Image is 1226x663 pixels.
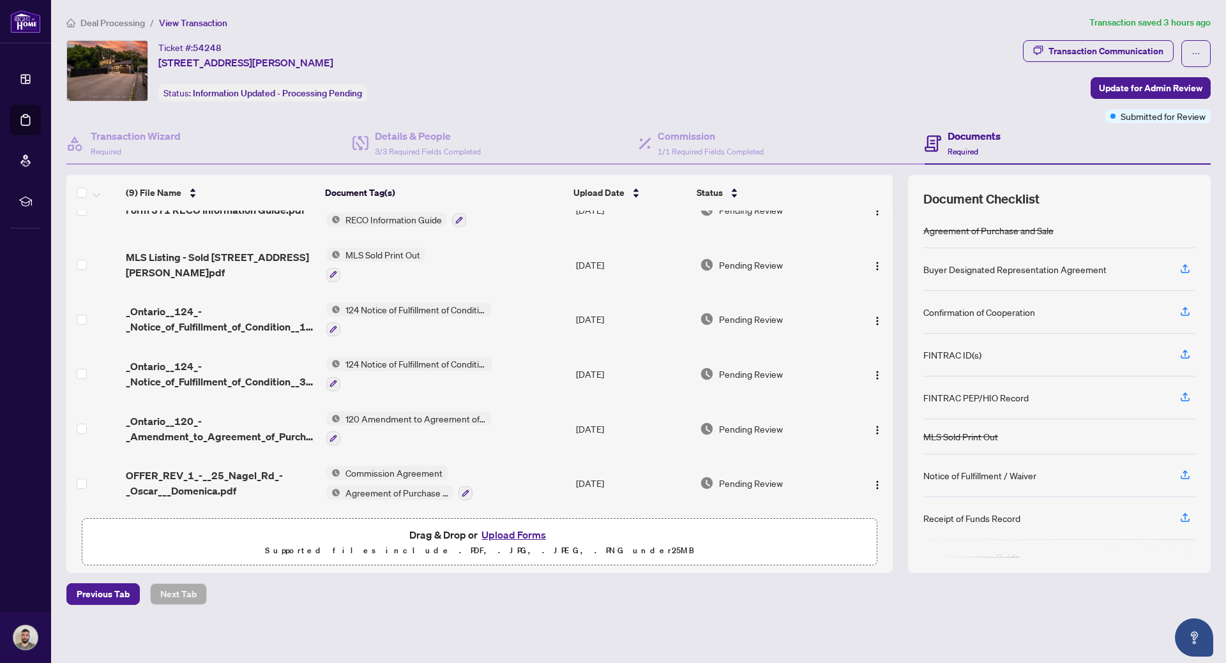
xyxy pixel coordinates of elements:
[193,42,222,54] span: 54248
[867,364,888,384] button: Logo
[700,312,714,326] img: Document Status
[872,316,882,326] img: Logo
[872,206,882,216] img: Logo
[923,305,1035,319] div: Confirmation of Cooperation
[91,147,121,156] span: Required
[193,87,362,99] span: Information Updated - Processing Pending
[126,359,315,389] span: _Ontario__124_-_Notice_of_Fulfillment_of_Condition__3_INSPECTION.pdf
[340,486,453,500] span: Agreement of Purchase and Sale
[923,223,1054,237] div: Agreement of Purchase and Sale
[150,583,207,605] button: Next Tab
[700,258,714,272] img: Document Status
[1099,78,1202,98] span: Update for Admin Review
[867,309,888,329] button: Logo
[923,429,998,443] div: MLS Sold Print Out
[66,583,140,605] button: Previous Tab
[126,468,315,498] span: OFFER_REV_1_-__25_Nagel_Rd_-_Oscar___Domenica.pdf
[872,370,882,380] img: Logo
[326,466,340,480] img: Status Icon
[719,367,783,381] span: Pending Review
[326,248,340,262] img: Status Icon
[571,401,695,456] td: [DATE]
[158,40,222,55] div: Ticket #:
[150,15,154,30] li: /
[1023,40,1174,62] button: Transaction Communication
[320,175,569,211] th: Document Tag(s)
[948,128,1001,144] h4: Documents
[126,186,181,200] span: (9) File Name
[326,212,340,227] img: Status Icon
[91,128,181,144] h4: Transaction Wizard
[923,511,1020,525] div: Receipt of Funds Record
[121,175,320,211] th: (9) File Name
[923,348,981,362] div: FINTRAC ID(s)
[159,17,227,29] span: View Transaction
[77,584,130,604] span: Previous Tab
[82,519,877,566] span: Drag & Drop orUpload FormsSupported files include .PDF, .JPG, .JPEG, .PNG under25MB
[923,391,1029,405] div: FINTRAC PEP/HIO Record
[326,412,340,426] img: Status Icon
[1091,77,1211,99] button: Update for Admin Review
[10,10,41,33] img: logo
[375,147,481,156] span: 3/3 Required Fields Completed
[1192,49,1200,58] span: ellipsis
[326,412,492,446] button: Status Icon120 Amendment to Agreement of Purchase and Sale
[872,480,882,490] img: Logo
[719,312,783,326] span: Pending Review
[13,625,38,650] img: Profile Icon
[867,473,888,493] button: Logo
[697,186,723,200] span: Status
[126,250,315,280] span: MLS Listing - Sold [STREET_ADDRESS][PERSON_NAME]pdf
[326,248,425,282] button: Status IconMLS Sold Print Out
[67,41,148,101] img: IMG-W12271733_1.jpg
[719,258,783,272] span: Pending Review
[658,128,764,144] h4: Commission
[340,302,492,317] span: 124 Notice of Fulfillment of Condition(s) - Agreement of Purchase and Sale
[340,466,448,480] span: Commission Agreement
[571,237,695,292] td: [DATE]
[326,357,492,391] button: Status Icon124 Notice of Fulfillment of Condition(s) - Agreement of Purchase and Sale
[1121,109,1206,123] span: Submitted for Review
[375,128,481,144] h4: Details & People
[923,262,1107,276] div: Buyer Designated Representation Agreement
[326,486,340,500] img: Status Icon
[326,302,492,337] button: Status Icon124 Notice of Fulfillment of Condition(s) - Agreement of Purchase and Sale
[478,526,550,543] button: Upload Forms
[571,456,695,510] td: [DATE]
[571,292,695,347] td: [DATE]
[340,412,492,426] span: 120 Amendment to Agreement of Purchase and Sale
[867,255,888,275] button: Logo
[340,357,492,371] span: 124 Notice of Fulfillment of Condition(s) - Agreement of Purchase and Sale
[700,367,714,381] img: Document Status
[1048,41,1163,61] div: Transaction Communication
[872,261,882,271] img: Logo
[126,304,315,334] span: _Ontario__124_-_Notice_of_Fulfillment_of_Condition__1_FINANCING.pdf
[80,17,145,29] span: Deal Processing
[923,468,1036,482] div: Notice of Fulfillment / Waiver
[90,543,869,558] p: Supported files include .PDF, .JPG, .JPEG, .PNG under 25 MB
[700,422,714,436] img: Document Status
[719,476,783,490] span: Pending Review
[568,175,692,211] th: Upload Date
[692,175,845,211] th: Status
[326,357,340,371] img: Status Icon
[872,425,882,435] img: Logo
[1089,15,1211,30] article: Transaction saved 3 hours ago
[571,346,695,401] td: [DATE]
[409,526,550,543] span: Drag & Drop or
[923,190,1040,208] span: Document Checklist
[66,19,75,27] span: home
[658,147,764,156] span: 1/1 Required Fields Completed
[158,84,367,101] div: Status:
[340,248,425,262] span: MLS Sold Print Out
[719,422,783,436] span: Pending Review
[326,302,340,317] img: Status Icon
[326,466,473,500] button: Status IconCommission AgreementStatus IconAgreement of Purchase and Sale
[948,147,978,156] span: Required
[126,413,315,444] span: _Ontario__120_-_Amendment_to_Agreement_of_Purchase_and_Sale__3_.pdf
[340,212,447,227] span: RECO Information Guide
[867,419,888,439] button: Logo
[573,186,624,200] span: Upload Date
[1175,618,1213,657] button: Open asap
[700,476,714,490] img: Document Status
